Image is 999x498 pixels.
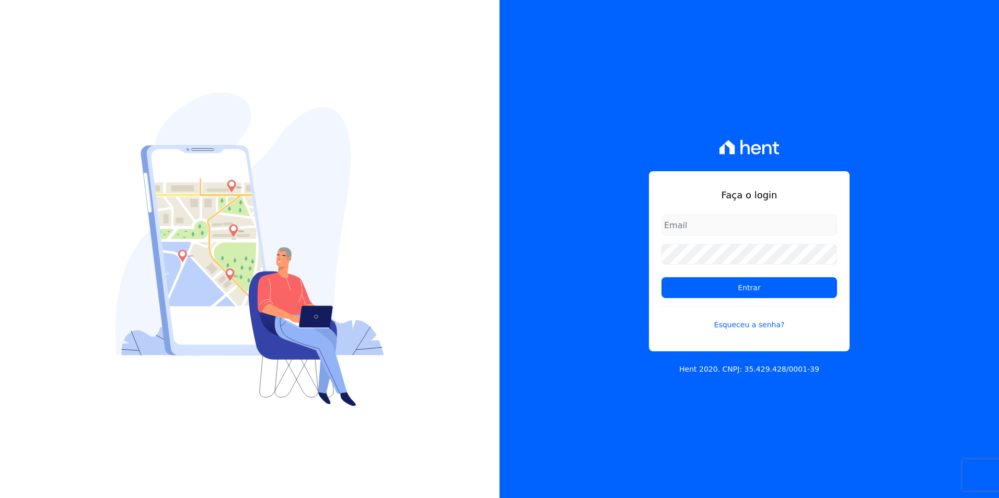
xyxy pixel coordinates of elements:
h1: Faça o login [661,188,837,202]
p: Hent 2020. CNPJ: 35.429.428/0001-39 [679,364,819,375]
input: Entrar [661,277,837,298]
a: Esqueceu a senha? [661,306,837,330]
input: Email [661,215,837,235]
img: Login [115,92,384,406]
